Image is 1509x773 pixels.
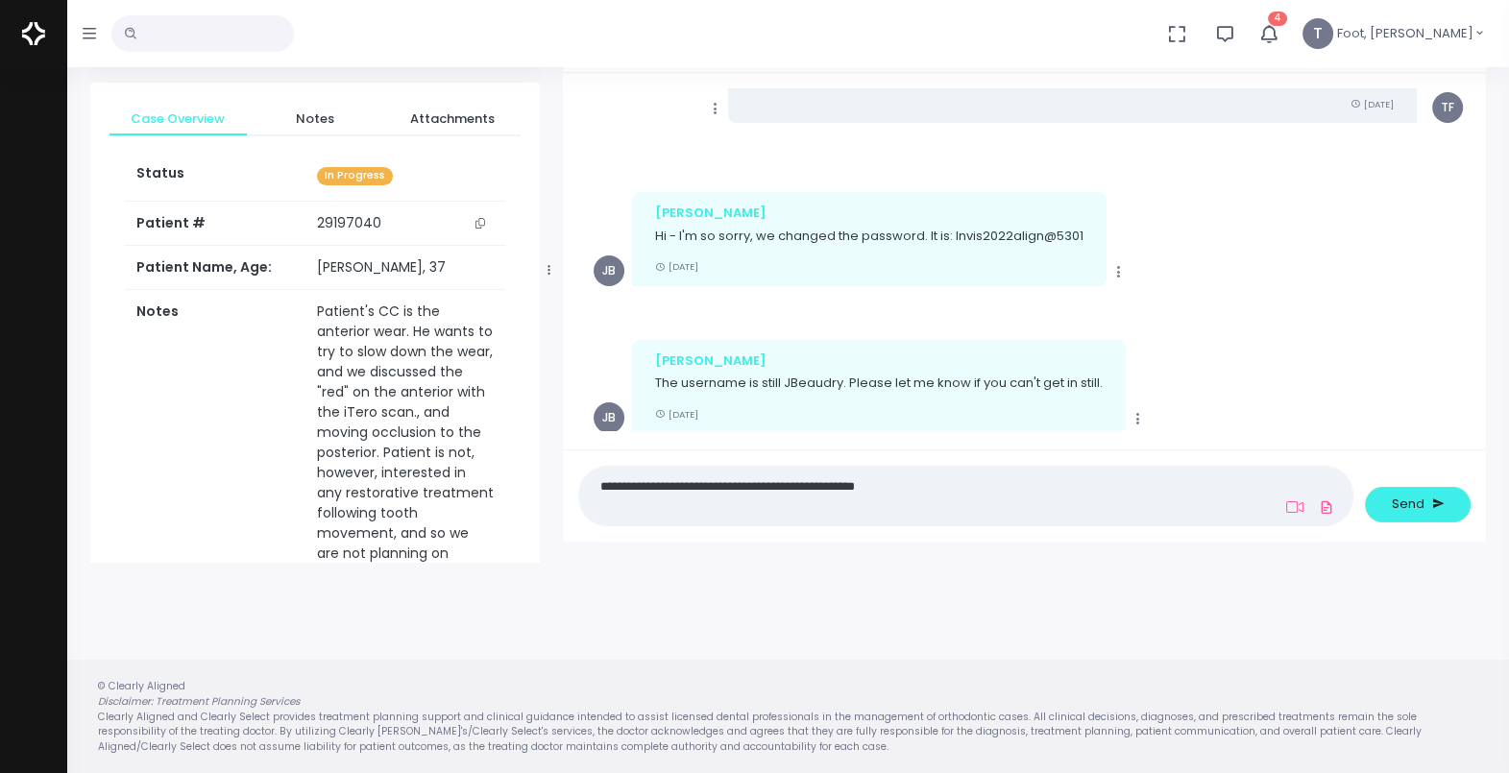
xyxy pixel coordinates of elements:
[400,109,506,129] span: Attachments
[1365,487,1471,522] button: Send
[125,290,305,596] th: Notes
[594,402,624,433] span: JB
[655,374,1103,393] p: The username is still JBeaudry. Please let me know if you can't get in still.
[125,152,305,201] th: Status
[317,167,393,185] span: In Progress
[1351,98,1394,110] small: [DATE]
[262,109,369,129] span: Notes
[655,351,1103,371] div: [PERSON_NAME]
[125,246,305,290] th: Patient Name, Age:
[1282,499,1307,515] a: Add Loom Video
[305,246,505,290] td: [PERSON_NAME], 37
[22,13,45,54] img: Logo Horizontal
[1337,24,1473,43] span: Foot, [PERSON_NAME]
[305,202,505,246] td: 29197040
[1315,490,1338,524] a: Add Files
[1268,12,1287,26] span: 4
[1302,18,1333,49] span: T
[655,408,698,421] small: [DATE]
[79,679,1497,754] div: © Clearly Aligned Clearly Aligned and Clearly Select provides treatment planning support and clin...
[1392,495,1424,514] span: Send
[655,260,698,273] small: [DATE]
[594,255,624,286] span: JB
[655,204,1083,223] div: [PERSON_NAME]
[125,109,231,129] span: Case Overview
[305,290,505,596] td: Patient's CC is the anterior wear. He wants to try to slow down the wear, and we discussed the "r...
[655,227,1083,246] p: Hi - I'm so sorry, we changed the password. It is: Invis2022align@5301
[578,88,1471,431] div: scrollable content
[98,694,300,709] em: Disclaimer: Treatment Planning Services
[1432,92,1463,123] span: TF
[125,201,305,246] th: Patient #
